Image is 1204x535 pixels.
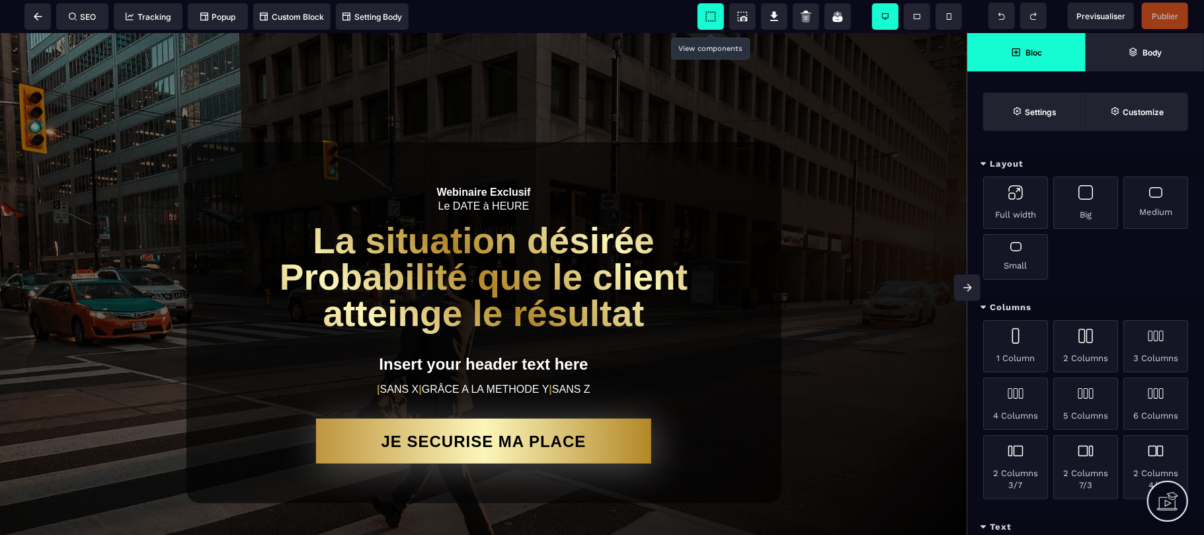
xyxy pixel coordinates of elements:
[126,12,171,22] span: Tracking
[983,177,1048,229] div: Full width
[226,347,742,366] text: SANS X GRÂCE A LA METHODE Y SANS Z
[437,153,531,165] b: Webinaire Exclusif
[200,12,236,22] span: Popup
[1123,378,1188,430] div: 6 Columns
[967,33,1086,71] span: Open Blocks
[69,12,97,22] span: SEO
[1053,435,1118,499] div: 2 Columns 7/3
[1053,177,1118,229] div: Big
[1025,48,1042,58] strong: Bloc
[967,152,1204,177] div: Layout
[260,12,324,22] span: Custom Block
[1152,11,1178,21] span: Publier
[1123,107,1164,117] strong: Customize
[1053,378,1118,430] div: 5 Columns
[1068,3,1134,29] span: Preview
[226,149,742,183] text: Le DATE à HEURE
[1123,435,1188,499] div: 2 Columns 4/5
[983,435,1048,499] div: 2 Columns 3/7
[226,315,742,347] h2: Insert your header text here
[1086,33,1204,71] span: Open Layer Manager
[377,350,380,362] b: |
[729,3,756,30] span: Screenshot
[983,234,1048,280] div: Small
[316,386,651,431] button: JE SECURISE MA PLACE
[1143,48,1162,58] strong: Body
[1076,11,1125,21] span: Previsualiser
[419,350,421,362] b: |
[1053,320,1118,372] div: 2 Columns
[1123,177,1188,229] div: Medium
[549,350,552,362] b: |
[698,3,724,30] span: View components
[226,183,742,306] h1: La situation désirée Probabilité que le client atteinge le résultat
[967,296,1204,320] div: Columns
[983,378,1048,430] div: 4 Columns
[1123,320,1188,372] div: 3 Columns
[342,12,402,22] span: Setting Body
[1086,93,1188,131] span: Open Style Manager
[983,320,1048,372] div: 1 Column
[983,93,1086,131] span: Settings
[1025,107,1057,117] strong: Settings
